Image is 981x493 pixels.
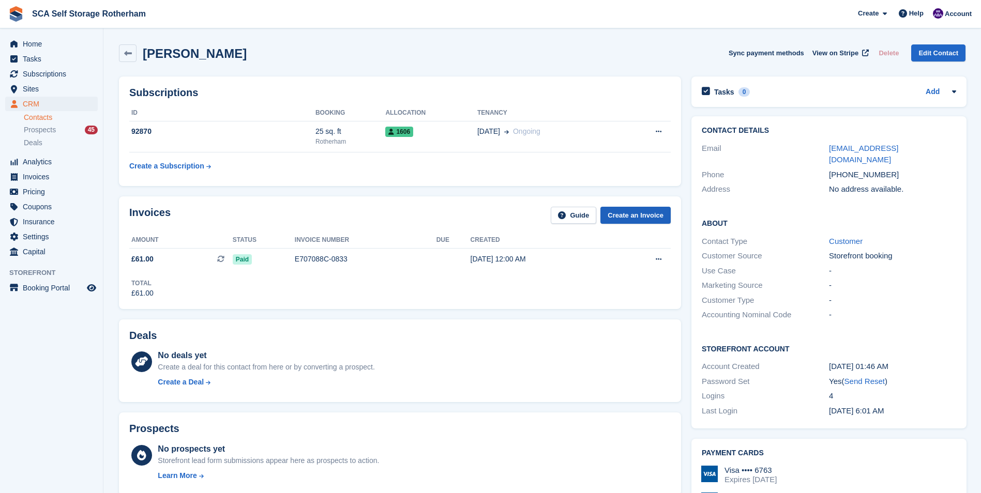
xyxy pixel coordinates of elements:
[829,169,956,181] div: [PHONE_NUMBER]
[911,44,965,61] a: Edit Contact
[129,330,157,342] h2: Deals
[295,232,436,249] th: Invoice number
[385,105,477,121] th: Allocation
[725,475,777,484] div: Expires [DATE]
[158,470,379,481] a: Learn More
[551,207,596,224] a: Guide
[702,265,829,277] div: Use Case
[131,254,154,265] span: £61.00
[158,443,379,455] div: No prospects yet
[8,6,24,22] img: stora-icon-8386f47178a22dfd0bd8f6a31ec36ba5ce8667c1dd55bd0f319d3a0aa187defe.svg
[158,470,197,481] div: Learn More
[714,87,734,97] h2: Tasks
[844,377,885,386] a: Send Reset
[129,161,204,172] div: Create a Subscription
[5,281,98,295] a: menu
[874,44,903,61] button: Delete
[829,361,956,373] div: [DATE] 01:46 AM
[85,126,98,134] div: 45
[858,8,879,19] span: Create
[5,37,98,51] a: menu
[702,309,829,321] div: Accounting Nominal Code
[702,361,829,373] div: Account Created
[808,44,871,61] a: View on Stripe
[829,295,956,306] div: -
[315,137,386,146] div: Rotherham
[24,137,98,148] a: Deals
[23,67,85,81] span: Subscriptions
[129,232,233,249] th: Amount
[933,8,943,19] img: Kelly Neesham
[436,232,471,249] th: Due
[129,423,179,435] h2: Prospects
[5,184,98,199] a: menu
[701,466,718,482] img: Visa Logo
[23,184,85,199] span: Pricing
[158,377,374,388] a: Create a Deal
[702,127,956,135] h2: Contact Details
[23,155,85,169] span: Analytics
[702,280,829,291] div: Marketing Source
[471,254,614,265] div: [DATE] 12:00 AM
[729,44,804,61] button: Sync payment methods
[842,377,887,386] span: ( )
[23,199,85,214] span: Coupons
[129,126,315,137] div: 92870
[829,309,956,321] div: -
[909,8,924,19] span: Help
[385,127,413,137] span: 1606
[829,280,956,291] div: -
[158,349,374,362] div: No deals yet
[5,67,98,81] a: menu
[5,170,98,184] a: menu
[702,376,829,388] div: Password Set
[702,405,829,417] div: Last Login
[829,144,898,164] a: [EMAIL_ADDRESS][DOMAIN_NAME]
[702,250,829,262] div: Customer Source
[158,377,204,388] div: Create a Deal
[143,47,247,60] h2: [PERSON_NAME]
[129,207,171,224] h2: Invoices
[23,97,85,111] span: CRM
[5,97,98,111] a: menu
[24,125,98,135] a: Prospects 45
[812,48,858,58] span: View on Stripe
[702,295,829,306] div: Customer Type
[702,143,829,166] div: Email
[477,126,500,137] span: [DATE]
[5,199,98,214] a: menu
[23,229,85,244] span: Settings
[829,237,863,245] a: Customer
[24,125,56,135] span: Prospects
[28,5,150,22] a: SCA Self Storage Rotherham
[315,126,386,137] div: 25 sq. ft
[702,390,829,402] div: Logins
[129,157,211,176] a: Create a Subscription
[315,105,386,121] th: Booking
[129,87,671,99] h2: Subscriptions
[233,254,252,265] span: Paid
[829,183,956,195] div: No address available.
[702,449,956,457] h2: Payment cards
[23,52,85,66] span: Tasks
[513,127,540,135] span: Ongoing
[725,466,777,475] div: Visa •••• 6763
[702,236,829,248] div: Contact Type
[477,105,621,121] th: Tenancy
[926,86,940,98] a: Add
[295,254,436,265] div: E707088C-0833
[9,268,103,278] span: Storefront
[233,232,295,249] th: Status
[829,390,956,402] div: 4
[23,281,85,295] span: Booking Portal
[702,183,829,195] div: Address
[131,279,154,288] div: Total
[85,282,98,294] a: Preview store
[23,82,85,96] span: Sites
[129,105,315,121] th: ID
[24,113,98,122] a: Contacts
[5,52,98,66] a: menu
[23,170,85,184] span: Invoices
[5,155,98,169] a: menu
[738,87,750,97] div: 0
